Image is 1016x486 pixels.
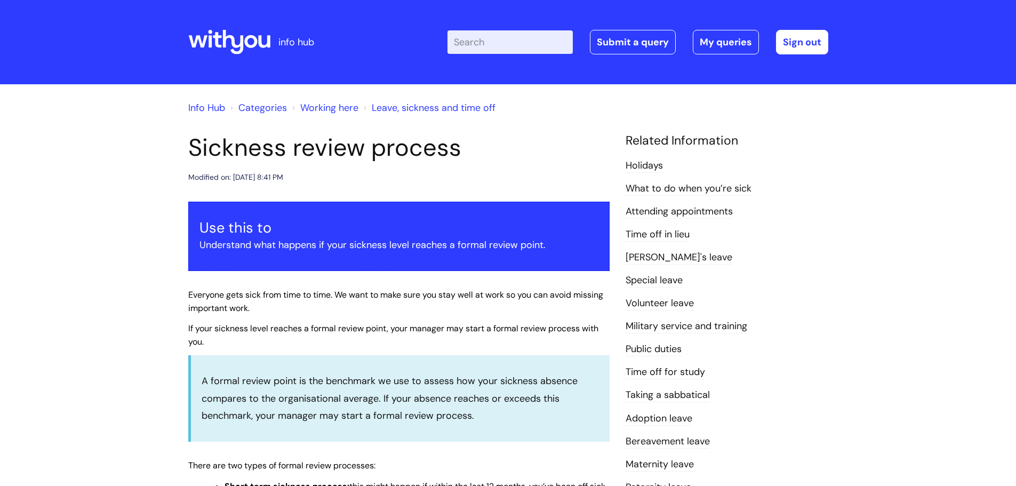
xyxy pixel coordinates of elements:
[238,101,287,114] a: Categories
[626,182,751,196] a: What to do when you’re sick
[361,99,495,116] li: Leave, sickness and time off
[372,101,495,114] a: Leave, sickness and time off
[626,205,733,219] a: Attending appointments
[626,342,682,356] a: Public duties
[693,30,759,54] a: My queries
[626,365,705,379] a: Time off for study
[199,219,598,236] h3: Use this to
[188,323,598,347] span: If your sickness level reaches a formal review point, your manager may start a formal review proc...
[188,171,283,184] div: Modified on: [DATE] 8:41 PM
[626,412,692,426] a: Adoption leave
[300,101,358,114] a: Working here
[188,460,375,471] span: There are two types of formal review processes:
[626,133,828,148] h4: Related Information
[590,30,676,54] a: Submit a query
[188,133,610,162] h1: Sickness review process
[228,99,287,116] li: Solution home
[626,159,663,173] a: Holidays
[202,372,599,424] p: A formal review point is the benchmark we use to assess how your sickness absence compares to the...
[626,388,710,402] a: Taking a sabbatical
[626,251,732,265] a: [PERSON_NAME]'s leave
[626,458,694,472] a: Maternity leave
[776,30,828,54] a: Sign out
[626,320,747,333] a: Military service and training
[188,289,603,314] span: Everyone gets sick from time to time. We want to make sure you stay well at work so you can avoid...
[290,99,358,116] li: Working here
[278,34,314,51] p: info hub
[447,30,828,54] div: | -
[447,30,573,54] input: Search
[626,274,683,288] a: Special leave
[199,236,598,253] p: Understand what happens if your sickness level reaches a formal review point.
[626,435,710,449] a: Bereavement leave
[188,101,225,114] a: Info Hub
[626,228,690,242] a: Time off in lieu
[626,297,694,310] a: Volunteer leave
